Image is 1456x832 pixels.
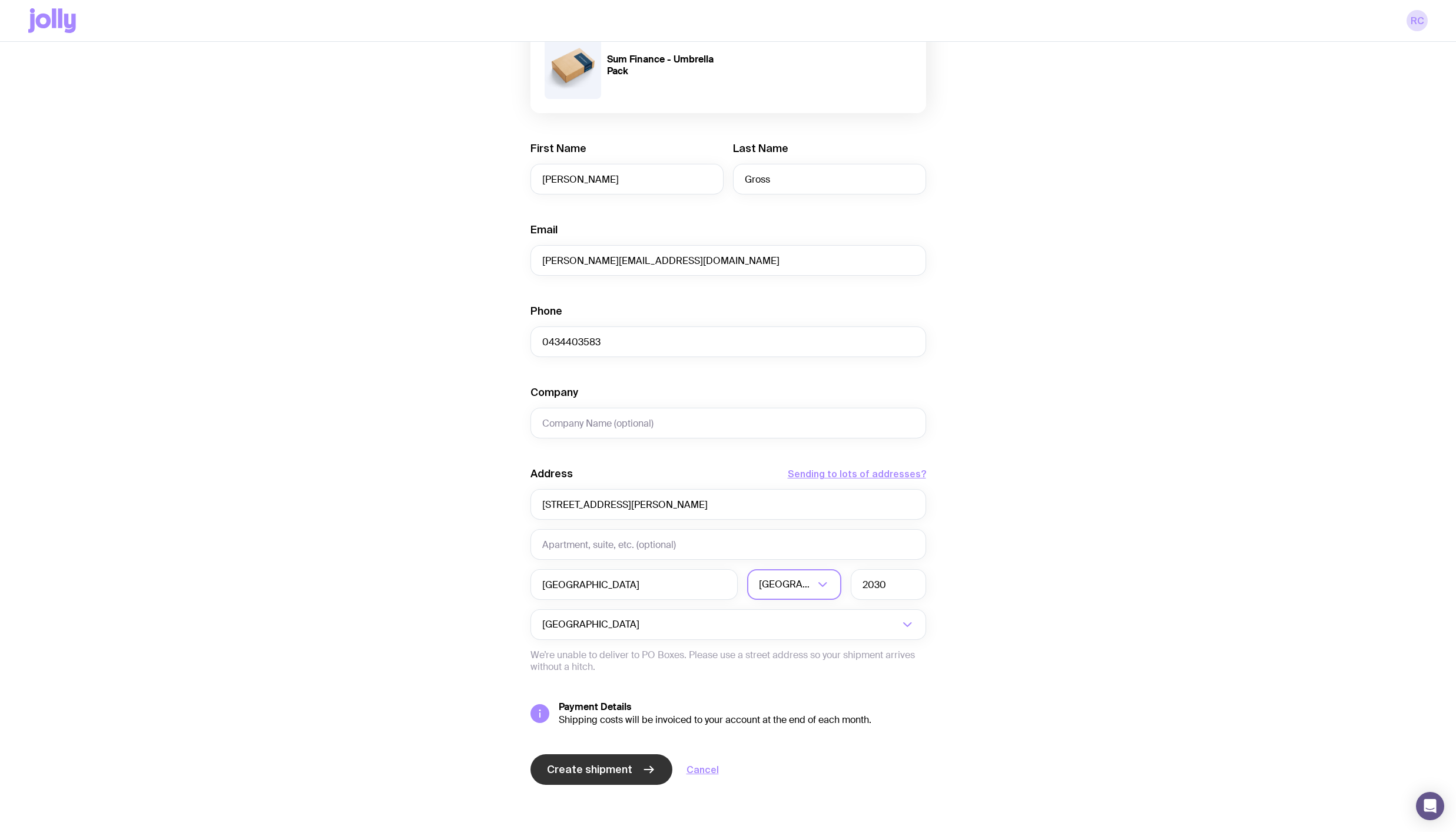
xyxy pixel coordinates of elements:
[530,141,586,156] label: First Name
[788,467,926,481] button: Sending to lots of addresses?
[559,714,926,726] div: Shipping costs will be invoiced to your account at the end of each month.
[530,569,738,600] input: Suburb
[686,762,719,777] a: Cancel
[851,569,926,600] input: Postcode
[530,326,926,357] input: 0400 123 456
[733,164,926,194] input: Last Name
[530,304,562,318] label: Phone
[547,762,632,777] span: Create shipment
[559,701,926,713] h5: Payment Details
[530,245,926,276] input: employee@company.com
[530,467,573,481] label: Address
[607,54,721,77] h4: Sum Finance - Umbrella Pack
[530,408,926,438] input: Company Name (optional)
[542,609,642,640] span: [GEOGRAPHIC_DATA]
[747,569,841,600] div: Search for option
[1407,10,1428,31] a: RC
[530,529,926,560] input: Apartment, suite, etc. (optional)
[1416,792,1444,820] div: Open Intercom Messenger
[759,569,814,600] span: [GEOGRAPHIC_DATA]
[530,754,672,785] button: Create shipment
[530,223,558,237] label: Email
[642,609,899,640] input: Search for option
[530,489,926,520] input: Street Address
[530,649,926,673] p: We’re unable to deliver to PO Boxes. Please use a street address so your shipment arrives without...
[530,609,926,640] div: Search for option
[733,141,788,156] label: Last Name
[530,164,724,194] input: First Name
[530,385,578,400] label: Company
